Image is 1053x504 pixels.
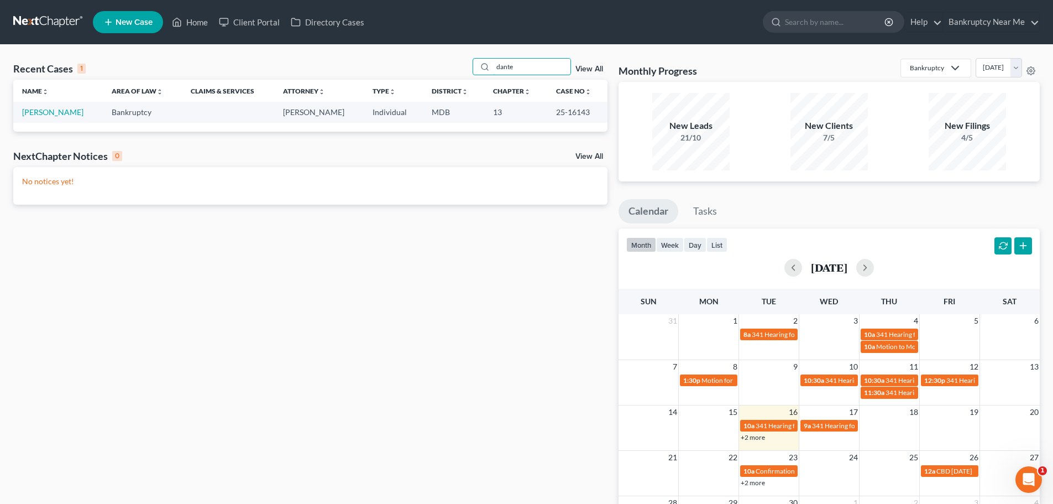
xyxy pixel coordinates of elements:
span: Sat [1003,297,1017,306]
a: Districtunfold_more [432,87,468,95]
input: Search by name... [493,59,570,75]
span: 23 [788,451,799,464]
span: 9a [804,422,811,430]
span: 14 [667,406,678,419]
button: week [656,237,684,252]
a: Home [166,12,213,32]
span: 12a [924,467,935,475]
a: Tasks [683,199,727,224]
a: Client Portal [213,12,285,32]
span: 8 [732,360,738,373]
span: 10a [743,422,755,430]
span: 12:30p [924,376,945,385]
td: Bankruptcy [103,102,181,122]
a: [PERSON_NAME] [22,107,83,117]
div: NextChapter Notices [13,149,122,163]
span: 5 [973,314,979,328]
i: unfold_more [585,89,591,95]
span: 31 [667,314,678,328]
span: 19 [968,406,979,419]
span: 341 Hearing for [PERSON_NAME], Cleopathra [876,330,1010,339]
span: 20 [1029,406,1040,419]
span: 341 Hearing for [PERSON_NAME] [756,422,855,430]
span: Mon [699,297,719,306]
span: 13 [1029,360,1040,373]
span: Motion to Modify [876,342,927,351]
span: 21 [667,451,678,464]
div: 0 [112,151,122,161]
span: 18 [908,406,919,419]
div: 7/5 [790,132,868,143]
span: 341 Hearing for [PERSON_NAME] [886,388,984,397]
span: 16 [788,406,799,419]
td: [PERSON_NAME] [274,102,364,122]
a: +2 more [741,433,765,441]
i: unfold_more [462,89,468,95]
span: 10a [864,342,875,351]
span: New Case [116,18,153,27]
a: Help [905,12,942,32]
span: 1 [732,314,738,328]
span: 10:30a [864,376,884,385]
td: Individual [364,102,423,122]
i: unfold_more [42,89,49,95]
span: 10a [864,330,875,339]
a: Typeunfold_more [373,87,396,95]
i: unfold_more [156,89,163,95]
a: Attorneyunfold_more [283,87,325,95]
a: Directory Cases [285,12,370,32]
span: Tue [762,297,776,306]
div: New Clients [790,119,868,132]
span: 25 [908,451,919,464]
span: 8a [743,330,751,339]
span: CBD [DATE] [936,467,972,475]
span: 1:30p [683,376,700,385]
i: unfold_more [318,89,325,95]
input: Search by name... [785,12,886,32]
span: 6 [1033,314,1040,328]
span: 4 [913,314,919,328]
h3: Monthly Progress [619,64,697,77]
span: 341 Hearing for [PERSON_NAME] [946,376,1045,385]
button: month [626,237,656,252]
span: 15 [727,406,738,419]
span: 26 [968,451,979,464]
div: Recent Cases [13,62,86,75]
button: list [706,237,727,252]
i: unfold_more [524,89,531,95]
a: Calendar [619,199,678,224]
div: New Filings [929,119,1006,132]
a: Area of Lawunfold_more [112,87,163,95]
span: 22 [727,451,738,464]
span: 7 [672,360,678,373]
span: 12 [968,360,979,373]
a: View All [575,153,603,160]
span: 24 [848,451,859,464]
th: Claims & Services [182,80,274,102]
span: 11:30a [864,388,884,397]
a: Nameunfold_more [22,87,49,95]
span: Thu [881,297,897,306]
iframe: Intercom live chat [1015,466,1042,493]
span: 3 [852,314,859,328]
span: Wed [820,297,838,306]
div: 1 [77,64,86,74]
a: Case Nounfold_more [556,87,591,95]
i: unfold_more [389,89,396,95]
span: 17 [848,406,859,419]
div: Bankruptcy [910,63,944,72]
span: 11 [908,360,919,373]
span: 341 Hearing for [PERSON_NAME] [812,422,911,430]
span: 1 [1038,466,1047,475]
h2: [DATE] [811,262,847,273]
span: 10 [848,360,859,373]
a: Bankruptcy Near Me [943,12,1039,32]
a: Chapterunfold_more [493,87,531,95]
span: 2 [792,314,799,328]
td: 13 [484,102,547,122]
a: View All [575,65,603,73]
span: 9 [792,360,799,373]
div: New Leads [652,119,730,132]
td: 25-16143 [547,102,607,122]
span: Sun [641,297,657,306]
